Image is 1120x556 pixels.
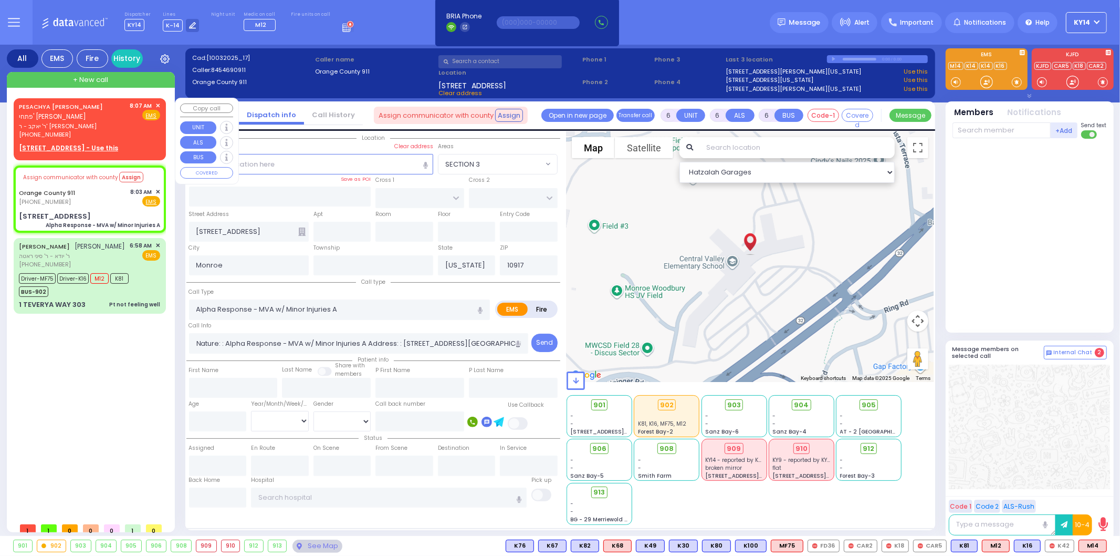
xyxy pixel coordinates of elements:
[508,401,544,409] label: Use Callback
[130,242,152,250] span: 6:58 AM
[211,66,246,74] span: 8454690911
[778,18,786,26] img: message.svg
[500,244,508,252] label: ZIP
[438,68,579,77] label: Location
[571,464,574,472] span: -
[726,67,862,76] a: [STREET_ADDRESS][PERSON_NAME][US_STATE]
[538,540,567,552] div: K67
[14,540,32,552] div: 901
[239,110,304,120] a: Dispatch info
[335,370,362,378] span: members
[772,464,781,472] span: flat
[438,55,562,68] input: Search a contact
[582,78,651,87] span: Phone 2
[155,188,160,197] span: ✕
[1035,18,1050,27] span: Help
[949,500,972,513] button: Code 1
[735,540,767,552] div: BLS
[793,443,810,455] div: 910
[180,121,216,134] button: UNIT
[245,540,263,552] div: 912
[702,540,731,552] div: BLS
[946,52,1028,59] label: EMS
[965,62,978,70] a: K14
[121,540,141,552] div: 905
[840,428,918,436] span: AT - 2 [GEOGRAPHIC_DATA]
[57,273,89,284] span: Driver-K16
[772,420,776,428] span: -
[446,12,482,21] span: BRIA Phone
[189,288,214,296] label: Call Type
[1079,540,1107,552] div: M14
[571,420,574,428] span: -
[771,540,803,552] div: ALS
[19,211,91,222] div: [STREET_ADDRESS]
[951,540,978,552] div: BLS
[189,476,221,485] label: Back Home
[62,524,78,532] span: 0
[41,524,57,532] span: 1
[19,143,118,152] u: [STREET_ADDRESS] - Use this
[189,366,219,375] label: First Name
[146,112,157,120] u: EMS
[19,122,127,131] span: ר' יאקב - ר' [PERSON_NAME]
[192,54,312,63] label: Cad:
[569,368,604,382] a: Open this area in Google Maps (opens a new window)
[438,89,482,97] span: Clear address
[842,109,873,122] button: Covered
[982,540,1010,552] div: ALS
[251,476,274,485] label: Hospital
[445,159,480,170] span: SECTION 3
[886,543,892,549] img: red-radio-icon.svg
[495,109,523,121] button: Assign
[119,172,143,182] button: Assign
[571,428,670,436] span: [STREET_ADDRESS][PERSON_NAME]
[636,540,665,552] div: BLS
[1054,349,1093,356] span: Internal Chat
[180,151,216,164] button: BUS
[375,400,425,408] label: Call back number
[469,176,490,184] label: Cross 2
[676,109,705,122] button: UNIT
[438,80,506,89] span: [STREET_ADDRESS]
[772,412,776,420] span: -
[19,300,86,310] div: 1 TEVERYA WAY 303
[41,49,73,68] div: EMS
[900,18,934,27] span: Important
[840,464,843,472] span: -
[538,540,567,552] div: BLS
[772,456,834,464] span: KY9 - reported by KY42
[854,18,870,27] span: Alert
[702,540,731,552] div: K80
[571,412,574,420] span: -
[1014,540,1041,552] div: BLS
[974,500,1000,513] button: Code 2
[840,412,843,420] span: -
[438,210,451,219] label: Floor
[497,16,580,29] input: (000)000-00000
[19,252,125,261] span: ר' יודא - ר' סיני ראטה
[109,301,160,308] div: Pt not feeling well
[46,221,160,229] div: Alpha Response - MVA w/ Minor Injuries A
[19,273,56,284] span: Driver-MF75
[660,444,674,454] span: 908
[1034,62,1051,70] a: KJFD
[571,472,604,480] span: Sanz Bay-5
[375,210,391,219] label: Room
[146,540,166,552] div: 906
[23,173,118,181] span: Assign communicator with county
[438,444,469,452] label: Destination
[298,228,306,236] span: Other building occupants
[1081,121,1107,129] span: Send text
[616,109,655,122] button: Transfer call
[582,55,651,64] span: Phone 1
[571,516,630,523] span: BG - 29 Merriewold S.
[375,176,394,184] label: Cross 1
[192,78,312,87] label: Orange County 911
[96,540,117,552] div: 904
[146,198,157,206] u: EMS
[251,488,527,508] input: Search hospital
[1044,346,1107,359] button: Internal Chat 2
[772,428,807,436] span: Sanz Bay-4
[726,76,814,85] a: [STREET_ADDRESS][US_STATE]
